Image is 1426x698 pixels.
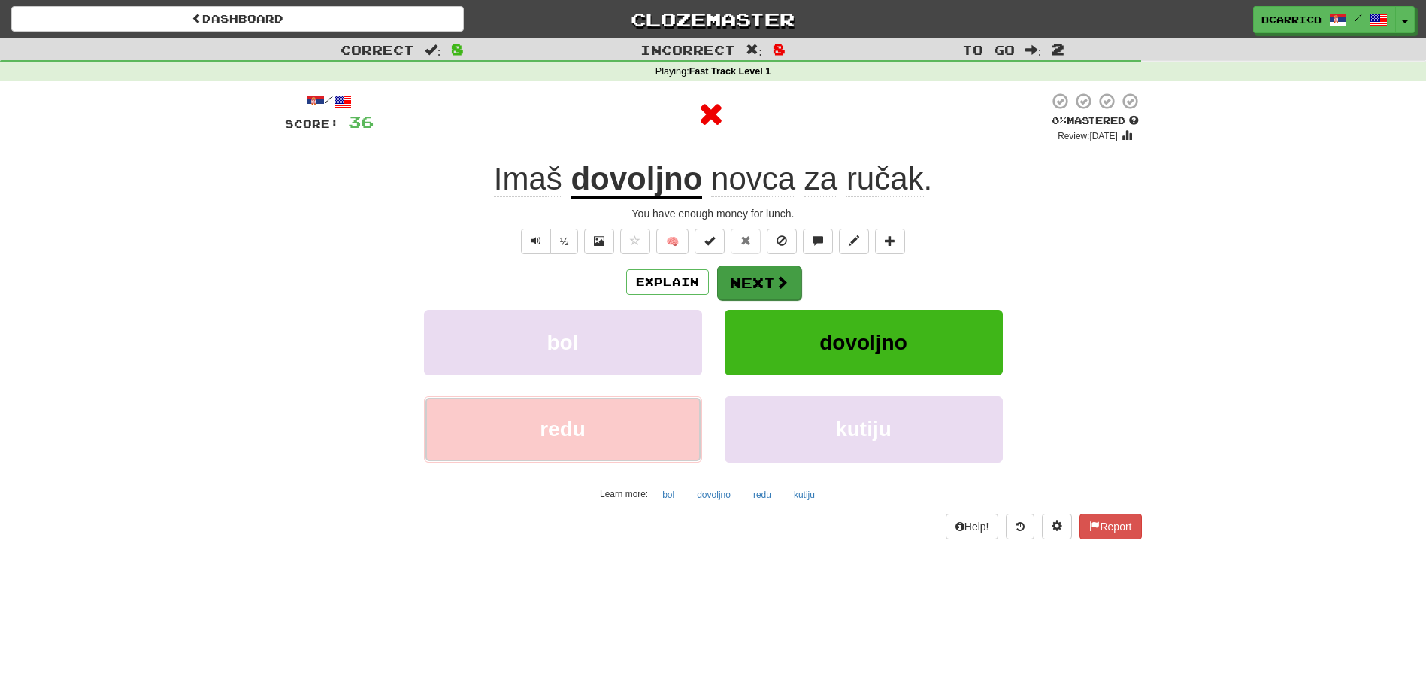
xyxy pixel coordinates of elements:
span: : [1025,44,1042,56]
span: 0 % [1052,114,1067,126]
small: Learn more: [600,489,648,499]
button: dovoljno [689,484,739,506]
button: Next [717,266,801,300]
button: Favorite sentence (alt+f) [620,229,650,254]
span: Imaš [494,161,562,197]
button: Play sentence audio (ctl+space) [521,229,551,254]
button: redu [424,396,702,462]
button: Set this sentence to 100% Mastered (alt+m) [695,229,725,254]
div: / [285,92,374,111]
span: . [702,161,932,197]
span: novca [711,161,795,197]
span: Correct [341,42,414,57]
button: Round history (alt+y) [1006,514,1034,539]
div: Mastered [1049,114,1142,128]
span: : [425,44,441,56]
div: Text-to-speech controls [518,229,579,254]
span: Score: [285,117,339,130]
button: Show image (alt+x) [584,229,614,254]
div: You have enough money for lunch. [285,206,1142,221]
span: bol [547,331,579,354]
span: kutiju [835,417,892,441]
button: Ignore sentence (alt+i) [767,229,797,254]
button: 🧠 [656,229,689,254]
span: redu [540,417,586,441]
button: bol [654,484,683,506]
button: bol [424,310,702,375]
button: Edit sentence (alt+d) [839,229,869,254]
button: dovoljno [725,310,1003,375]
button: Add to collection (alt+a) [875,229,905,254]
span: za [804,161,837,197]
button: Reset to 0% Mastered (alt+r) [731,229,761,254]
span: : [746,44,762,56]
span: 8 [773,40,786,58]
button: Explain [626,269,709,295]
span: dovoljno [819,331,907,354]
span: To go [962,42,1015,57]
span: bcarrico [1261,13,1322,26]
span: / [1355,12,1362,23]
span: 36 [348,112,374,131]
small: Review: [DATE] [1058,131,1118,141]
button: redu [745,484,780,506]
button: Help! [946,514,999,539]
a: Clozemaster [486,6,939,32]
u: dovoljno [571,161,702,199]
button: ½ [550,229,579,254]
span: ručak [846,161,924,197]
a: Dashboard [11,6,464,32]
button: kutiju [725,396,1003,462]
span: 8 [451,40,464,58]
button: kutiju [786,484,823,506]
button: Report [1079,514,1141,539]
span: 2 [1052,40,1064,58]
a: bcarrico / [1253,6,1396,33]
span: Incorrect [640,42,735,57]
button: Discuss sentence (alt+u) [803,229,833,254]
strong: Fast Track Level 1 [689,66,771,77]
